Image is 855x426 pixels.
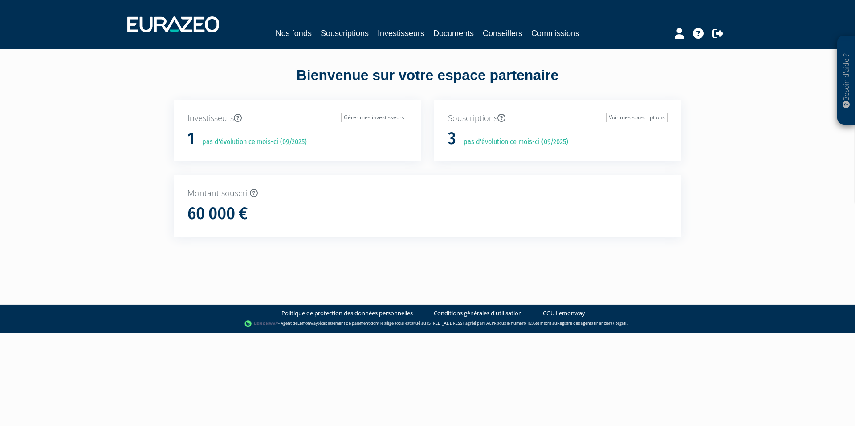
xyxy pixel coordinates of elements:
a: Registre des agents financiers (Regafi) [557,320,627,326]
a: Lemonway [297,320,318,326]
p: pas d'évolution ce mois-ci (09/2025) [196,137,307,147]
div: - Agent de (établissement de paiement dont le siège social est situé au [STREET_ADDRESS], agréé p... [9,319,846,328]
h1: 3 [448,129,456,148]
p: pas d'évolution ce mois-ci (09/2025) [457,137,568,147]
p: Souscriptions [448,113,668,124]
a: Documents [433,27,474,40]
a: Investisseurs [378,27,424,40]
a: Souscriptions [321,27,369,40]
a: Gérer mes investisseurs [341,113,407,122]
p: Investisseurs [187,113,407,124]
a: CGU Lemonway [543,309,585,317]
img: 1732889491-logotype_eurazeo_blanc_rvb.png [127,16,219,32]
p: Montant souscrit [187,188,668,199]
h1: 60 000 € [187,205,248,223]
a: Conditions générales d'utilisation [434,309,522,317]
a: Commissions [531,27,579,40]
a: Nos fonds [276,27,312,40]
p: Besoin d'aide ? [841,40,851,121]
a: Politique de protection des données personnelles [281,309,413,317]
div: Bienvenue sur votre espace partenaire [167,65,688,100]
a: Conseillers [483,27,522,40]
h1: 1 [187,129,195,148]
a: Voir mes souscriptions [606,113,668,122]
img: logo-lemonway.png [244,319,279,328]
